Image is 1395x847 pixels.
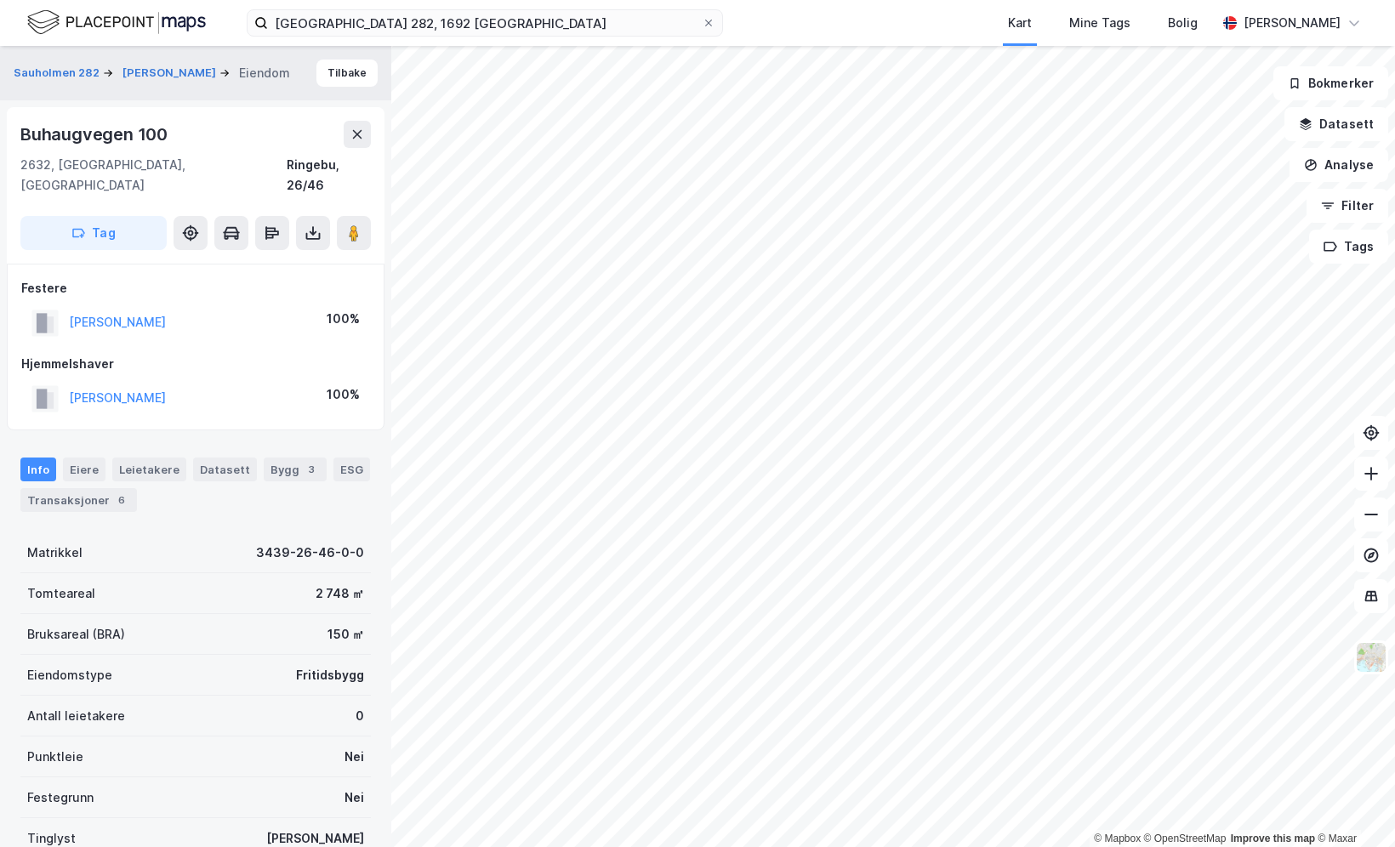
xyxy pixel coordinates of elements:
[1231,833,1315,844] a: Improve this map
[256,543,364,563] div: 3439-26-46-0-0
[20,155,287,196] div: 2632, [GEOGRAPHIC_DATA], [GEOGRAPHIC_DATA]
[27,706,125,726] div: Antall leietakere
[27,665,112,685] div: Eiendomstype
[27,8,206,37] img: logo.f888ab2527a4732fd821a326f86c7f29.svg
[303,461,320,478] div: 3
[63,458,105,481] div: Eiere
[20,488,137,512] div: Transaksjoner
[193,458,257,481] div: Datasett
[1309,230,1388,264] button: Tags
[20,216,167,250] button: Tag
[327,384,360,405] div: 100%
[1310,765,1395,847] iframe: Chat Widget
[333,458,370,481] div: ESG
[296,665,364,685] div: Fritidsbygg
[1094,833,1141,844] a: Mapbox
[14,65,103,82] button: Sauholmen 282
[356,706,364,726] div: 0
[1310,765,1395,847] div: Kontrollprogram for chat
[268,10,702,36] input: Søk på adresse, matrikkel, gårdeiere, leietakere eller personer
[1244,13,1341,33] div: [PERSON_NAME]
[1144,833,1227,844] a: OpenStreetMap
[264,458,327,481] div: Bygg
[27,624,125,645] div: Bruksareal (BRA)
[27,543,83,563] div: Matrikkel
[1168,13,1198,33] div: Bolig
[21,278,370,298] div: Festere
[1290,148,1388,182] button: Analyse
[327,624,364,645] div: 150 ㎡
[20,121,171,148] div: Buhaugvegen 100
[27,787,94,808] div: Festegrunn
[1284,107,1388,141] button: Datasett
[327,309,360,329] div: 100%
[316,583,364,604] div: 2 748 ㎡
[1355,641,1387,674] img: Z
[21,354,370,374] div: Hjemmelshaver
[122,65,219,82] button: [PERSON_NAME]
[344,787,364,808] div: Nei
[112,458,186,481] div: Leietakere
[27,747,83,767] div: Punktleie
[1069,13,1130,33] div: Mine Tags
[20,458,56,481] div: Info
[27,583,95,604] div: Tomteareal
[316,60,378,87] button: Tilbake
[113,492,130,509] div: 6
[1008,13,1032,33] div: Kart
[1307,189,1388,223] button: Filter
[287,155,371,196] div: Ringebu, 26/46
[239,63,290,83] div: Eiendom
[344,747,364,767] div: Nei
[1273,66,1388,100] button: Bokmerker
